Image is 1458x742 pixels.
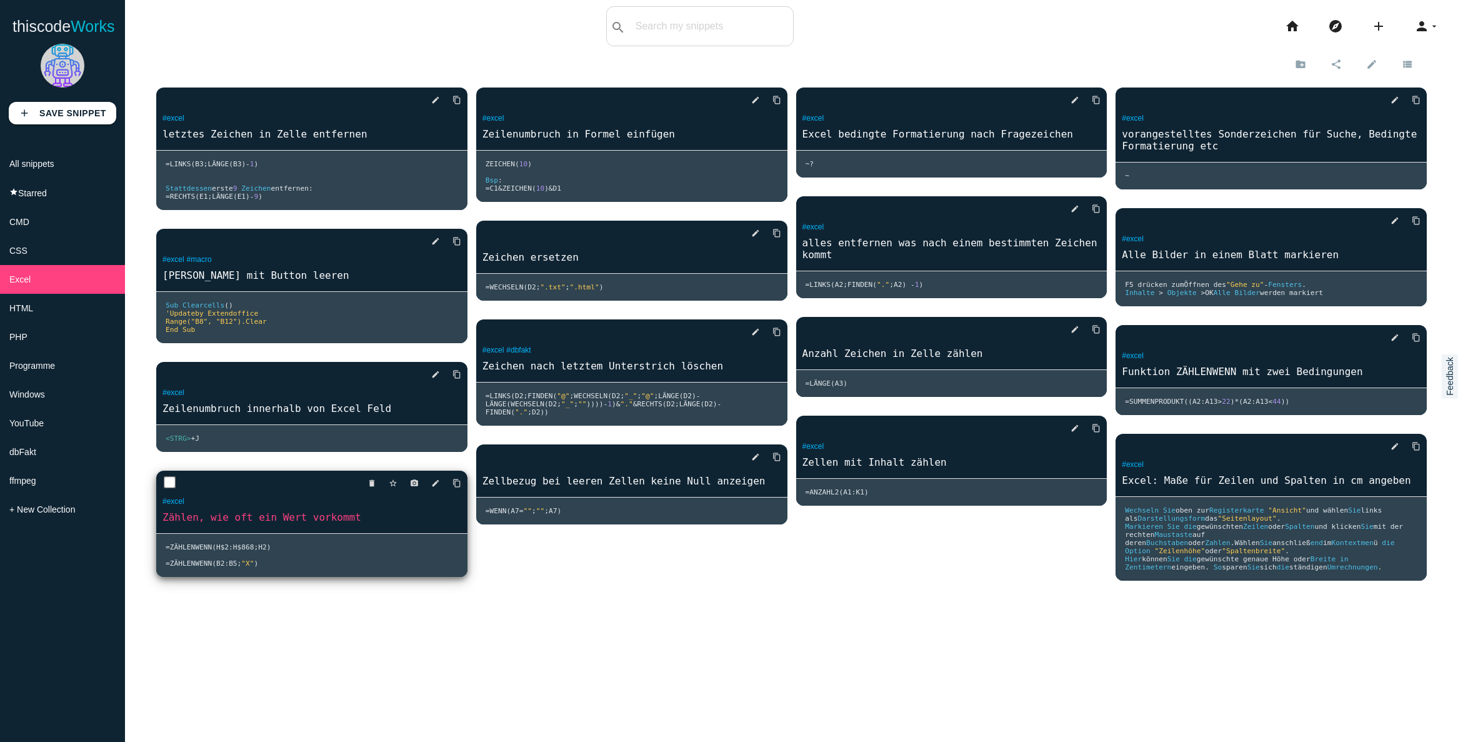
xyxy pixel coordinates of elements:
[9,361,55,371] span: Programme
[9,159,54,169] span: All snippets
[762,89,781,111] a: Copy to Clipboard
[431,89,440,111] i: edit
[400,472,419,494] a: photo_camera
[704,400,712,408] span: D2
[309,184,313,193] span: :
[911,281,915,289] span: -
[1264,281,1269,289] span: -
[687,400,700,408] span: NGE
[741,446,760,468] a: edit
[216,193,221,201] span: Ä
[566,283,570,291] span: ;
[527,160,532,168] span: )
[802,223,824,231] a: #excel
[612,392,620,400] span: D2
[809,281,831,289] span: LINKS
[166,193,170,201] span: =
[1061,89,1079,111] a: edit
[527,283,536,291] span: D2
[271,184,309,193] span: entfernen
[1061,198,1079,220] a: edit
[1391,326,1399,349] i: edit
[919,281,924,289] span: )
[802,114,824,123] a: #excel
[199,193,207,201] span: E1
[486,392,490,400] span: =
[831,379,835,388] span: (
[9,447,36,457] span: dbFakt
[254,160,259,168] span: )
[1184,398,1192,406] span: ((
[772,222,781,244] i: content_copy
[9,274,31,284] span: Excel
[684,392,692,400] span: D2
[1284,53,1320,75] a: create_new_folder
[1192,398,1201,406] span: A2
[71,18,114,35] span: Works
[809,379,814,388] span: L
[741,89,760,111] a: edit
[237,193,246,201] span: E1
[1402,209,1421,232] a: Copy to Clipboard
[1441,354,1457,398] a: Feedback
[1412,89,1421,111] i: content_copy
[452,89,461,111] i: content_copy
[587,400,608,408] span: ))))-
[1412,435,1421,458] i: content_copy
[1116,248,1427,262] a: Alle Bilder in einem Blatt markieren
[741,222,760,244] a: edit
[258,193,262,201] span: )
[166,309,267,334] span: 'Updateby Extendoffice Range("B8", "B12").Clear End Sub
[162,497,184,506] a: #excel
[1129,398,1184,406] span: SUMMENPRODUKT
[612,400,620,408] span: )&
[431,472,440,494] i: edit
[1214,289,1231,297] span: Alle
[532,184,536,193] span: (
[442,363,461,386] a: Copy to Clipboard
[1092,198,1101,220] i: content_copy
[751,321,760,343] i: edit
[1381,326,1399,349] a: edit
[1331,53,1342,74] i: share
[1402,89,1421,111] a: Copy to Clipboard
[1125,398,1129,406] span: =
[1381,89,1399,111] a: edit
[1371,6,1386,46] i: add
[476,127,787,141] a: Zeilenumbruch in Formel einfügen
[1391,209,1399,232] i: edit
[1412,209,1421,232] i: content_copy
[41,44,84,88] img: robot.png
[751,222,760,244] i: edit
[553,184,561,193] span: D1
[221,193,233,201] span: NGE
[1116,473,1427,488] a: Excel: Maße für Zeilen und Spalten in cm angeben
[204,160,208,168] span: ;
[1414,6,1429,46] i: person
[207,160,212,168] span: L
[607,400,612,408] span: 1
[1092,89,1101,111] i: content_copy
[1061,318,1079,341] a: edit
[607,392,612,400] span: (
[637,400,662,408] span: RECHTS
[1122,351,1144,360] a: #excel
[1328,6,1343,46] i: explore
[675,400,679,408] span: ;
[1116,127,1427,153] a: vorangestelltes Sonderzeichen für Suche, Bedingte Formatierung etc
[741,321,760,343] a: edit
[1146,281,1151,289] span: ü
[1082,417,1101,439] a: Copy to Clipboard
[233,160,241,168] span: B3
[611,8,626,48] i: search
[557,392,569,400] span: "@"
[156,401,467,416] a: Zeilenumbruch innerhalb von Excel Feld
[806,281,810,289] span: =
[1071,417,1079,439] i: edit
[1205,398,1217,406] span: A13
[195,160,203,168] span: B3
[39,108,106,118] b: Save Snippet
[751,446,760,468] i: edit
[877,281,889,289] span: "."
[212,193,216,201] span: L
